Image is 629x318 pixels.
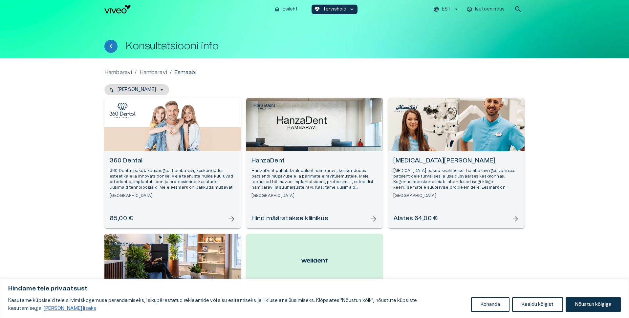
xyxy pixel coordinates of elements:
p: Esmaabi [174,69,196,76]
span: arrow_forward [228,215,236,223]
p: EST [442,6,451,13]
h1: Konsultatsiooni info [125,40,219,52]
button: Nõustun kõigiga [566,297,621,312]
h6: 85,00 € [110,214,133,223]
a: Hambaravi [140,69,167,76]
h6: 360 Dental [110,157,236,165]
button: Keeldu kõigist [512,297,563,312]
img: 360 Dental logo [109,103,136,118]
span: arrow_forward [370,215,378,223]
h6: [GEOGRAPHIC_DATA] [393,193,519,199]
p: / [170,69,172,76]
p: / [135,69,137,76]
span: home [274,6,280,12]
span: ecg_heart [314,6,320,12]
h6: [MEDICAL_DATA][PERSON_NAME] [393,157,519,165]
h6: [GEOGRAPHIC_DATA] [251,193,378,199]
button: homeEsileht [271,5,301,14]
h6: Hind määratakse kliinikus [251,214,328,223]
button: ecg_heartTervishoidkeyboard_arrow_down [312,5,358,14]
p: Esileht [283,6,298,13]
p: Hindame teie privaatsust [8,285,621,293]
button: [PERSON_NAME] [104,84,169,95]
p: [MEDICAL_DATA] pakub kvaliteetset hambaravi igas vanuses patsientidele turvalises ja usaldusväärs... [393,168,519,191]
button: Tagasi [104,40,118,53]
img: Welldent Hambakliinik logo [301,255,328,266]
img: HanzaDent logo [251,103,277,111]
a: Navigate to homepage [104,5,269,13]
p: HanzaDent pakub kvaliteetset hambaravi, keskendudes patsiendi mugavusele ja parimatele ravitulemu... [251,168,378,191]
button: EST [432,5,460,14]
p: Kasutame küpsiseid teie sirvimiskogemuse parandamiseks, isikupärastatud reklaamide või sisu esita... [8,297,466,312]
img: Sakala Hambaravi logo [109,239,136,249]
span: search [514,5,522,13]
p: 360 Dental pakub kaasaegset hambaravi, keskendudes esteetikale ja innovatsioonile. Meie teenuste ... [110,168,236,191]
a: Loe lisaks [43,306,97,311]
button: Kohanda [471,297,510,312]
span: arrow_forward [511,215,519,223]
img: Maxilla Hambakliinik logo [393,103,419,113]
h6: [GEOGRAPHIC_DATA] [110,193,236,199]
span: keyboard_arrow_down [349,6,355,12]
p: Iseteenindus [475,6,505,13]
h6: Alates 64,00 € [393,214,438,223]
h6: HanzaDent [251,157,378,165]
p: Tervishoid [323,6,347,13]
span: Help [33,5,43,11]
a: Hambaravi [104,69,132,76]
button: open search modal [511,3,525,16]
a: Open selected supplier available booking dates [246,98,383,228]
img: Viveo logo [104,5,131,13]
a: Open selected supplier available booking dates [388,98,525,228]
p: [PERSON_NAME] [118,86,156,93]
button: Iseteenindus [466,5,506,14]
a: Open selected supplier available booking dates [104,98,241,228]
